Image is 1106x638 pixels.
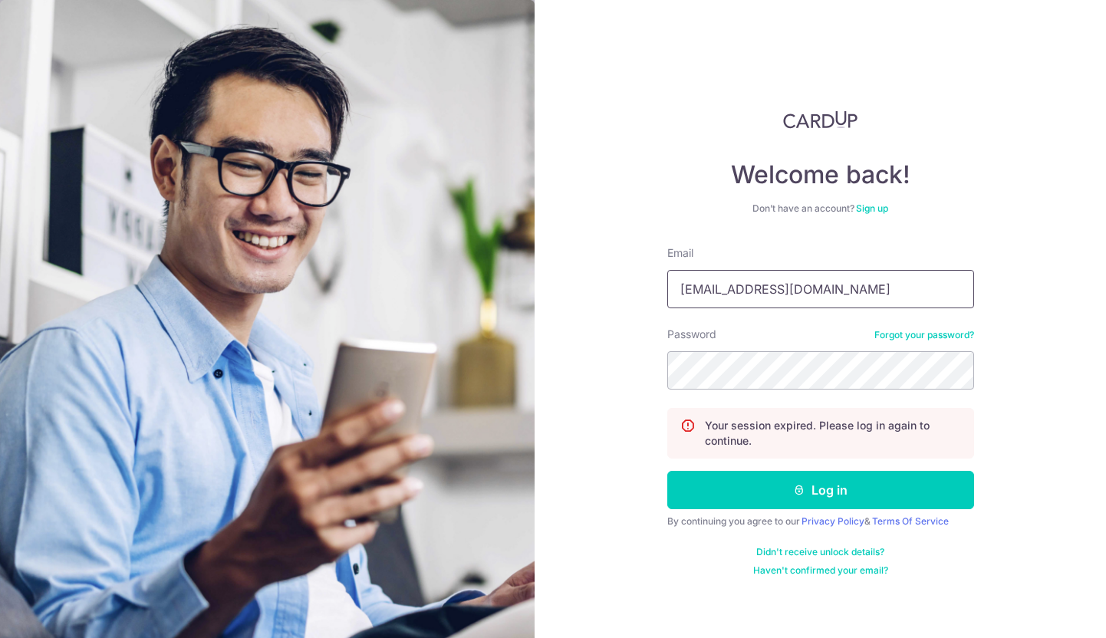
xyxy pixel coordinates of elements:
div: Don’t have an account? [667,202,974,215]
img: CardUp Logo [783,110,858,129]
a: Forgot your password? [874,329,974,341]
a: Privacy Policy [802,515,864,527]
a: Haven't confirmed your email? [753,564,888,577]
label: Password [667,327,716,342]
p: Your session expired. Please log in again to continue. [705,418,961,449]
a: Terms Of Service [872,515,949,527]
button: Log in [667,471,974,509]
input: Enter your Email [667,270,974,308]
a: Didn't receive unlock details? [756,546,884,558]
div: By continuing you agree to our & [667,515,974,528]
h4: Welcome back! [667,159,974,190]
label: Email [667,245,693,261]
a: Sign up [856,202,888,214]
